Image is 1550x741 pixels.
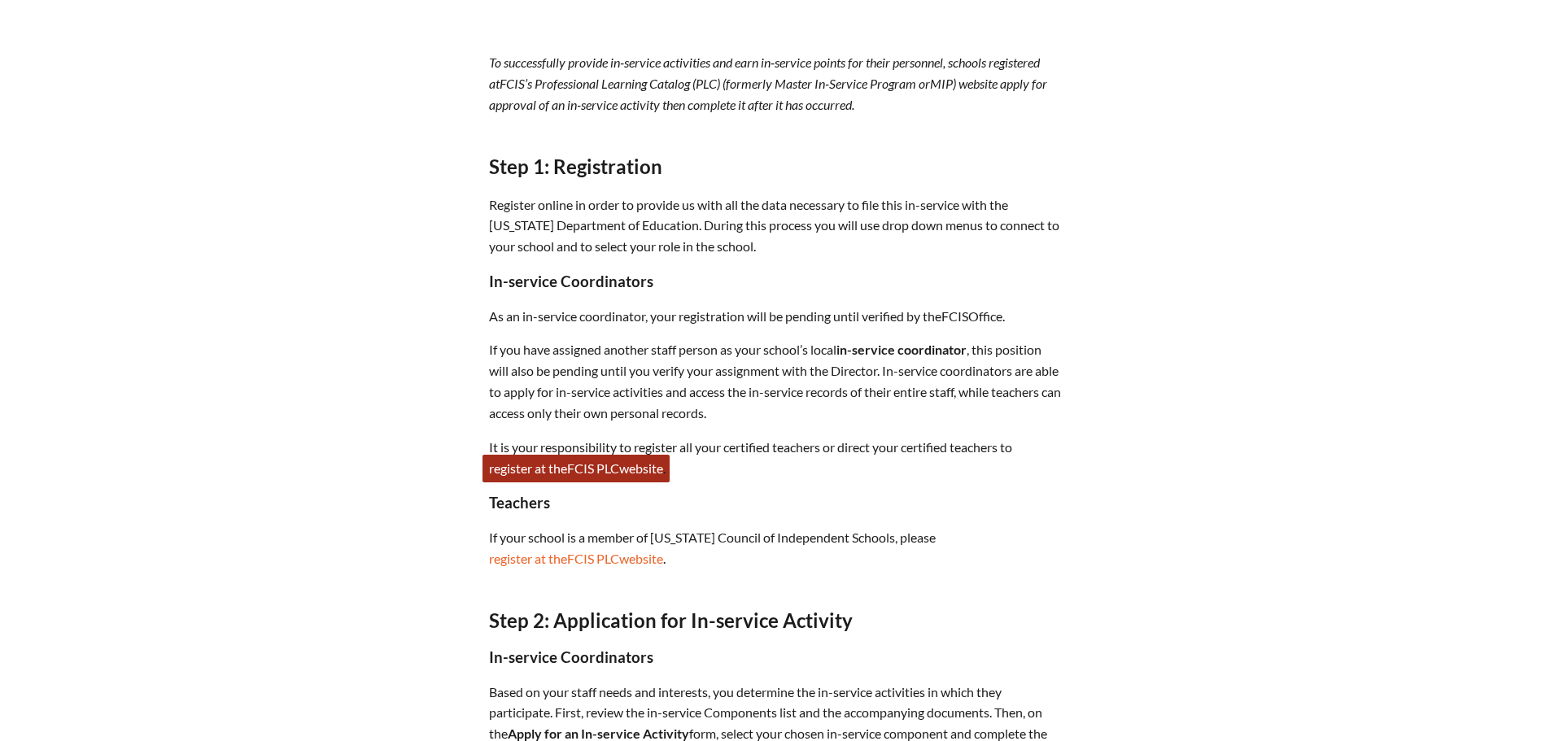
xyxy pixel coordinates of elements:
[508,726,689,741] strong: Apply for an In-service Activity
[500,76,525,91] span: FCIS
[489,52,1062,116] p: To successfully provide in-service activities and earn in-service points for their personnel, sch...
[489,608,1062,632] h2: Step 2: Application for In-service Activity
[596,551,619,566] span: PLC
[489,339,1062,424] p: If you have assigned another staff person as your school’s local , this position will also be pen...
[696,76,717,91] span: PLC
[941,308,968,324] span: FCIS
[489,155,1062,178] h2: Step 1: Registration
[482,455,670,482] a: register at theFCIS PLCwebsite
[489,437,1062,479] p: It is your responsibility to register all your certified teachers or direct your certified teache...
[489,648,1062,666] h3: In-service Coordinators
[567,460,594,476] span: FCIS
[930,76,953,91] span: MIP
[482,545,670,573] a: register at theFCIS PLCwebsite
[489,306,1062,327] p: As an in-service coordinator, your registration will be pending until verified by the Office.
[836,342,967,357] strong: in-service coordinator
[489,494,1062,512] h3: Teachers
[596,460,619,476] span: PLC
[489,194,1062,258] p: Register online in order to provide us with all the data necessary to file this in-service with t...
[489,527,1062,569] p: If your school is a member of [US_STATE] Council of Independent Schools, please .
[489,272,1062,290] h3: In-service Coordinators
[567,551,594,566] span: FCIS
